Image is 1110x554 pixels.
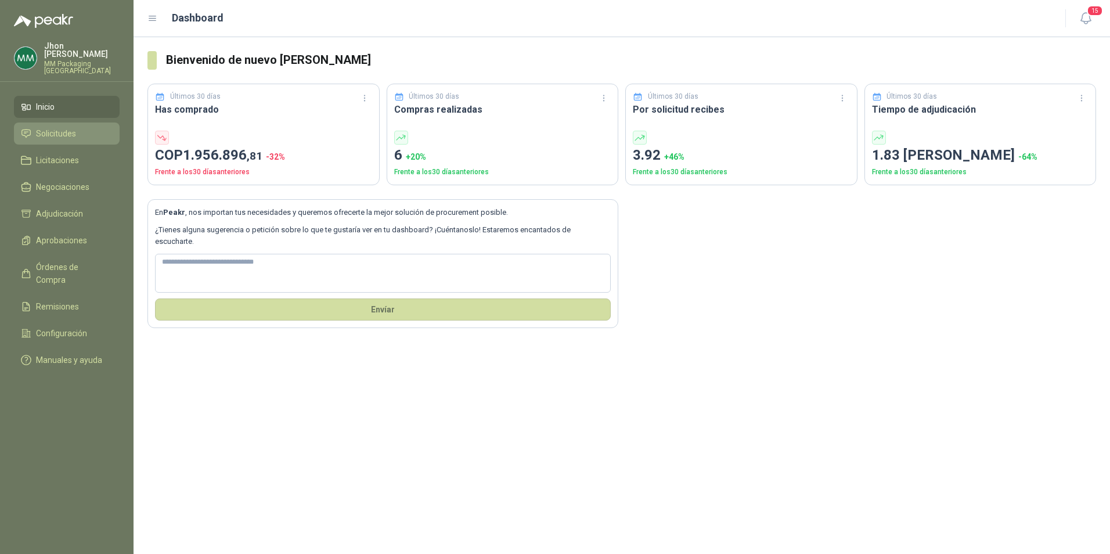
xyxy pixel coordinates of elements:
[44,60,120,74] p: MM Packaging [GEOGRAPHIC_DATA]
[14,176,120,198] a: Negociaciones
[36,327,87,340] span: Configuración
[394,167,611,178] p: Frente a los 30 días anteriores
[155,145,372,167] p: COP
[648,91,698,102] p: Últimos 30 días
[15,47,37,69] img: Company Logo
[166,51,1096,69] h3: Bienvenido de nuevo [PERSON_NAME]
[163,208,185,217] b: Peakr
[886,91,937,102] p: Últimos 30 días
[409,91,459,102] p: Últimos 30 días
[633,145,850,167] p: 3.92
[36,207,83,220] span: Adjudicación
[36,127,76,140] span: Solicitudes
[14,256,120,291] a: Órdenes de Compra
[14,203,120,225] a: Adjudicación
[14,14,73,28] img: Logo peakr
[183,147,262,163] span: 1.956.896
[872,145,1089,167] p: 1.83 [PERSON_NAME]
[14,349,120,371] a: Manuales y ayuda
[14,123,120,145] a: Solicitudes
[36,154,79,167] span: Licitaciones
[36,234,87,247] span: Aprobaciones
[633,102,850,117] h3: Por solicitud recibes
[36,354,102,366] span: Manuales y ayuda
[14,149,120,171] a: Licitaciones
[1087,5,1103,16] span: 15
[266,152,285,161] span: -32 %
[633,167,850,178] p: Frente a los 30 días anteriores
[36,261,109,286] span: Órdenes de Compra
[14,229,120,251] a: Aprobaciones
[406,152,426,161] span: + 20 %
[394,102,611,117] h3: Compras realizadas
[36,181,89,193] span: Negociaciones
[664,152,684,161] span: + 46 %
[155,298,611,321] button: Envíar
[14,322,120,344] a: Configuración
[36,100,55,113] span: Inicio
[172,10,224,26] h1: Dashboard
[44,42,120,58] p: Jhon [PERSON_NAME]
[170,91,221,102] p: Últimos 30 días
[394,145,611,167] p: 6
[155,224,611,248] p: ¿Tienes alguna sugerencia o petición sobre lo que te gustaría ver en tu dashboard? ¡Cuéntanoslo! ...
[155,102,372,117] h3: Has comprado
[872,167,1089,178] p: Frente a los 30 días anteriores
[1018,152,1037,161] span: -64 %
[14,296,120,318] a: Remisiones
[155,167,372,178] p: Frente a los 30 días anteriores
[872,102,1089,117] h3: Tiempo de adjudicación
[36,300,79,313] span: Remisiones
[155,207,611,218] p: En , nos importan tus necesidades y queremos ofrecerte la mejor solución de procurement posible.
[14,96,120,118] a: Inicio
[247,149,262,163] span: ,81
[1075,8,1096,29] button: 15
